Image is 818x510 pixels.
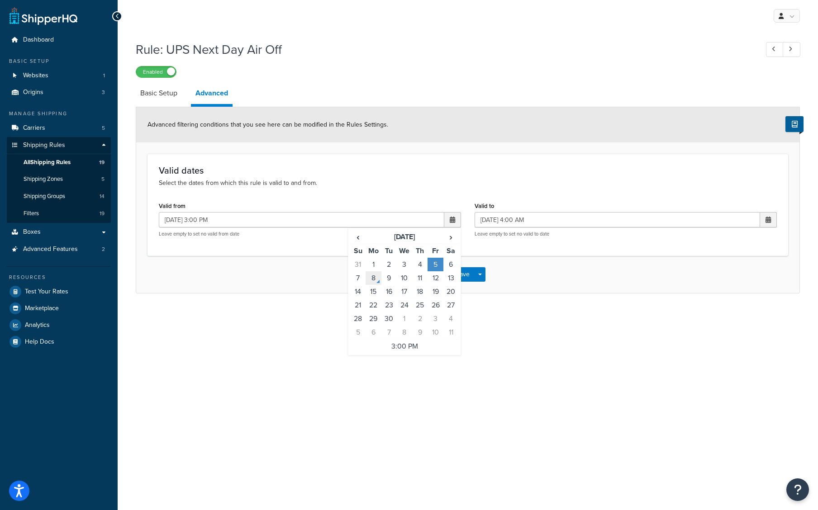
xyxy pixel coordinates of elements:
span: Advanced filtering conditions that you see here can be modified in the Rules Settings. [147,120,388,129]
td: 9 [412,326,428,340]
li: Shipping Groups [7,188,111,205]
label: Enabled [136,66,176,77]
td: 23 [381,298,397,312]
span: Carriers [23,124,45,132]
td: 10 [428,326,443,340]
a: Advanced [191,82,233,107]
td: 7 [350,271,366,285]
td: 27 [443,298,459,312]
td: 13 [443,271,459,285]
td: 25 [412,298,428,312]
a: Filters19 [7,205,111,222]
li: Websites [7,67,111,84]
td: 11 [412,271,428,285]
p: Leave empty to set no valid from date [159,231,461,237]
p: Select the dates from which this rule is valid to and from. [159,178,777,188]
td: 2 [412,312,428,326]
div: Basic Setup [7,57,111,65]
a: Test Your Rates [7,283,111,300]
a: Next Record [783,42,800,57]
a: Advanced Features2 [7,241,111,258]
td: 6 [366,326,381,340]
td: 3:00 PM [350,340,459,354]
td: 26 [428,298,443,312]
span: 2 [102,246,105,253]
a: Help Docs [7,334,111,350]
span: 19 [99,159,105,166]
li: Advanced Features [7,241,111,258]
th: Sa [443,244,459,258]
h1: Rule: UPS Next Day Air Off [136,41,749,58]
td: 17 [397,285,412,298]
td: 24 [397,298,412,312]
td: 6 [443,258,459,271]
td: 16 [381,285,397,298]
td: 18 [412,285,428,298]
td: 7 [381,326,397,340]
a: Analytics [7,317,111,333]
td: 8 [397,326,412,340]
label: Valid from [159,203,185,209]
td: 30 [381,312,397,326]
td: 5 [428,258,443,271]
td: 2 [381,258,397,271]
p: Leave empty to set no valid to date [475,231,777,237]
button: Show Help Docs [785,116,804,132]
td: 9 [381,271,397,285]
th: Th [412,244,428,258]
label: Valid to [475,203,494,209]
span: Test Your Rates [25,288,68,296]
span: Dashboard [23,36,54,44]
span: Shipping Groups [24,193,65,200]
span: 1 [103,72,105,80]
span: 14 [100,193,105,200]
td: 3 [397,258,412,271]
td: 4 [412,258,428,271]
li: Carriers [7,120,111,137]
h3: Valid dates [159,165,777,175]
span: › [444,231,458,243]
button: Open Resource Center [786,478,809,501]
a: Origins3 [7,84,111,101]
li: Shipping Rules [7,137,111,223]
a: Shipping Zones5 [7,171,111,188]
th: Mo [366,244,381,258]
span: Shipping Zones [24,175,63,183]
a: Shipping Rules [7,137,111,154]
li: Shipping Zones [7,171,111,188]
td: 21 [350,298,366,312]
a: Basic Setup [136,82,182,104]
th: We [397,244,412,258]
a: Previous Record [766,42,784,57]
td: 3 [428,312,443,326]
span: 5 [102,124,105,132]
li: Boxes [7,224,111,241]
td: 10 [397,271,412,285]
td: 4 [443,312,459,326]
th: [DATE] [366,230,443,244]
div: Manage Shipping [7,110,111,118]
a: Carriers5 [7,120,111,137]
span: ‹ [351,231,365,243]
a: Websites1 [7,67,111,84]
td: 1 [397,312,412,326]
a: Shipping Groups14 [7,188,111,205]
td: 14 [350,285,366,298]
span: Analytics [25,321,50,329]
td: 22 [366,298,381,312]
span: Marketplace [25,305,59,312]
span: Filters [24,210,39,217]
td: 12 [428,271,443,285]
a: Dashboard [7,32,111,48]
span: 5 [101,175,105,183]
li: Origins [7,84,111,101]
span: 3 [102,89,105,96]
span: Boxes [23,228,41,236]
td: 31 [350,258,366,271]
td: 5 [350,326,366,340]
a: AllShipping Rules19 [7,154,111,171]
th: Tu [381,244,397,258]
